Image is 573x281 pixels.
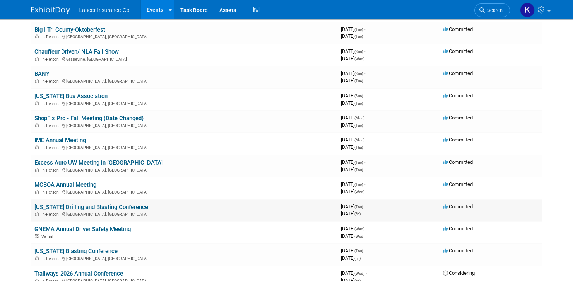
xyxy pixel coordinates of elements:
[354,168,363,172] span: (Thu)
[341,181,365,187] span: [DATE]
[41,256,61,261] span: In-Person
[366,137,367,143] span: -
[341,33,363,39] span: [DATE]
[443,48,473,54] span: Committed
[520,3,535,17] img: Kimberly Ochs
[443,137,473,143] span: Committed
[354,249,363,253] span: (Thu)
[443,204,473,209] span: Committed
[341,189,364,194] span: [DATE]
[35,101,39,105] img: In-Person Event
[34,33,335,39] div: [GEOGRAPHIC_DATA], [GEOGRAPHIC_DATA]
[34,48,119,55] a: Chauffeur Driven/ NLA Fall Show
[341,93,365,99] span: [DATE]
[443,181,473,187] span: Committed
[354,182,363,187] span: (Tue)
[341,122,363,128] span: [DATE]
[364,204,365,209] span: -
[341,137,367,143] span: [DATE]
[364,48,365,54] span: -
[341,167,363,172] span: [DATE]
[364,181,365,187] span: -
[354,256,361,261] span: (Fri)
[34,26,105,33] a: Big I Tri County-Oktoberfest
[34,93,108,100] a: [US_STATE] Bus Association
[364,93,365,99] span: -
[35,145,39,149] img: In-Person Event
[35,212,39,216] img: In-Person Event
[34,226,131,233] a: GNEMA Annual Driver Safety Meeting
[41,123,61,128] span: In-Person
[364,248,365,254] span: -
[79,7,130,13] span: Lancer Insurance Co
[354,145,363,150] span: (Thu)
[354,234,364,238] span: (Wed)
[341,204,365,209] span: [DATE]
[341,226,367,232] span: [DATE]
[443,270,475,276] span: Considering
[31,7,70,14] img: ExhibitDay
[341,26,365,32] span: [DATE]
[341,211,361,216] span: [DATE]
[34,167,335,173] div: [GEOGRAPHIC_DATA], [GEOGRAPHIC_DATA]
[341,56,364,61] span: [DATE]
[34,189,335,195] div: [GEOGRAPHIC_DATA], [GEOGRAPHIC_DATA]
[341,248,365,254] span: [DATE]
[34,56,335,62] div: Grapevine, [GEOGRAPHIC_DATA]
[341,100,363,106] span: [DATE]
[35,256,39,260] img: In-Person Event
[34,204,148,211] a: [US_STATE] Drilling and Blasting Conference
[354,34,363,39] span: (Tue)
[354,160,363,165] span: (Tue)
[485,7,503,13] span: Search
[41,101,61,106] span: In-Person
[34,70,50,77] a: BANY
[341,70,365,76] span: [DATE]
[354,49,363,54] span: (Sun)
[41,145,61,150] span: In-Person
[354,227,364,231] span: (Wed)
[366,270,367,276] span: -
[35,234,39,238] img: Virtual Event
[354,79,363,83] span: (Tue)
[474,3,510,17] a: Search
[34,115,144,122] a: ShopFix Pro - Fall Meeting (Date Changed)
[354,27,363,32] span: (Tue)
[35,123,39,127] img: In-Person Event
[443,226,473,232] span: Committed
[443,70,473,76] span: Committed
[41,234,55,239] span: Virtual
[341,159,365,165] span: [DATE]
[35,34,39,38] img: In-Person Event
[34,211,335,217] div: [GEOGRAPHIC_DATA], [GEOGRAPHIC_DATA]
[354,72,363,76] span: (Sun)
[41,168,61,173] span: In-Person
[341,48,365,54] span: [DATE]
[341,115,367,121] span: [DATE]
[341,233,364,239] span: [DATE]
[364,26,365,32] span: -
[354,57,364,61] span: (Wed)
[354,123,363,128] span: (Tue)
[41,34,61,39] span: In-Person
[34,270,123,277] a: Trailways 2026 Annual Conference
[443,159,473,165] span: Committed
[41,57,61,62] span: In-Person
[341,144,363,150] span: [DATE]
[34,100,335,106] div: [GEOGRAPHIC_DATA], [GEOGRAPHIC_DATA]
[354,94,363,98] span: (Sun)
[41,190,61,195] span: In-Person
[443,115,473,121] span: Committed
[34,78,335,84] div: [GEOGRAPHIC_DATA], [GEOGRAPHIC_DATA]
[354,101,363,106] span: (Tue)
[34,181,96,188] a: MCBOA Annual Meeting
[34,137,86,144] a: IME Annual Meeting
[354,190,364,194] span: (Wed)
[366,226,367,232] span: -
[366,115,367,121] span: -
[34,248,118,255] a: [US_STATE] Blasting Conference
[354,205,363,209] span: (Thu)
[443,248,473,254] span: Committed
[354,138,364,142] span: (Mon)
[34,122,335,128] div: [GEOGRAPHIC_DATA], [GEOGRAPHIC_DATA]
